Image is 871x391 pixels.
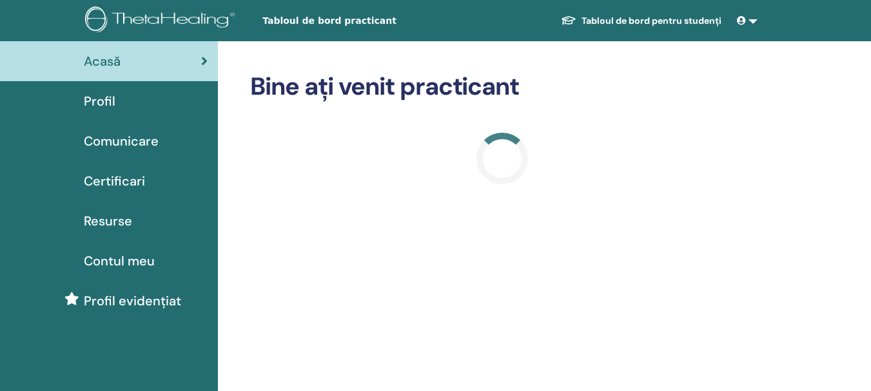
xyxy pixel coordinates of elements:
[250,72,755,102] h2: Bine ați venit practicant
[84,91,115,111] span: Profil
[84,131,159,151] span: Comunicare
[84,211,132,231] span: Resurse
[551,9,732,33] a: Tabloul de bord pentru studenți
[84,251,155,271] span: Contul meu
[84,52,121,71] span: Acasă
[561,15,576,26] img: graduation-cap-white.svg
[85,6,239,35] img: logo.png
[84,291,181,310] span: Profil evidențiat
[84,171,145,191] span: Certificari
[262,14,456,28] span: Tabloul de bord practicant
